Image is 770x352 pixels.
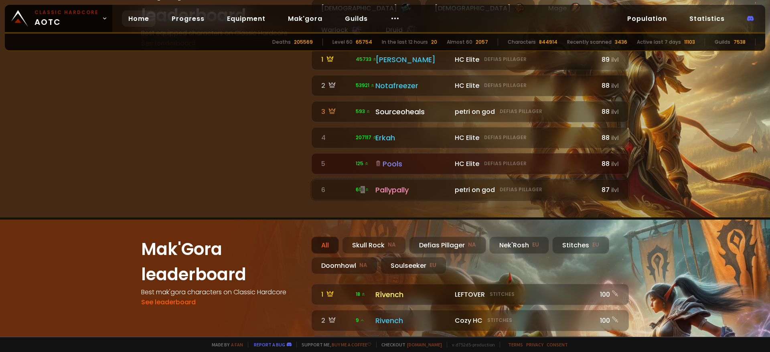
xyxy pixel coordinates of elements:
[375,184,450,195] div: Pallypally
[5,5,112,32] a: Classic HardcoreAOTC
[231,342,243,348] a: a fan
[356,186,369,193] span: 616
[207,342,243,348] span: Made by
[500,186,542,193] small: Defias Pillager
[487,317,512,324] small: Stitches
[476,38,488,46] div: 2057
[34,9,99,16] small: Classic Hardcore
[500,108,542,115] small: Defias Pillager
[321,185,351,195] div: 6
[122,10,156,27] a: Home
[598,289,619,299] div: 100
[141,237,302,287] h1: Mak'Gora leaderboard
[375,132,450,143] div: Erkah
[407,342,442,348] a: [DOMAIN_NAME]
[375,158,450,169] div: Pools
[430,261,436,269] small: EU
[356,134,377,141] span: 207117
[296,342,371,348] span: Support me,
[455,55,593,65] div: HC Elite
[490,291,515,298] small: Stitches
[356,108,371,115] span: 593
[359,261,367,269] small: NA
[539,38,557,46] div: 844914
[141,297,196,307] a: See leaderboard
[221,10,272,27] a: Equipment
[321,107,351,117] div: 3
[611,134,619,142] small: ilvl
[484,134,527,141] small: Defias Pillager
[356,38,372,46] div: 65754
[455,107,593,117] div: petri on god
[611,108,619,116] small: ilvl
[311,127,629,148] a: 4 207117 Erkah HC EliteDefias Pillager88ilvl
[311,179,629,200] a: 6 616 Pallypally petri on godDefias Pillager87ilvl
[311,153,629,174] a: 5 125 Pools HC EliteDefias Pillager88ilvl
[684,38,695,46] div: 11103
[356,291,366,298] span: 18
[598,133,619,143] div: 88
[447,38,472,46] div: Almost 60
[282,10,329,27] a: Mak'gora
[321,316,351,326] div: 2
[375,54,450,65] div: [PERSON_NAME]
[637,38,681,46] div: Active last 7 days
[381,257,446,274] div: Soulseeker
[332,38,353,46] div: Level 60
[294,38,313,46] div: 205569
[165,10,211,27] a: Progress
[382,38,428,46] div: In the last 12 hours
[489,237,549,254] div: Nek'Rosh
[615,38,627,46] div: 3436
[311,257,377,274] div: Doomhowl
[734,38,746,46] div: 7538
[321,133,351,143] div: 4
[34,9,99,28] span: AOTC
[508,342,523,348] a: Terms
[455,133,593,143] div: HC Elite
[611,160,619,168] small: ilvl
[388,241,396,249] small: NA
[321,81,351,91] div: 2
[375,289,450,300] div: Rîvench
[715,38,730,46] div: Guilds
[455,316,593,326] div: Cozy HC
[332,342,371,348] a: Buy me a coffee
[547,342,568,348] a: Consent
[592,241,599,249] small: EU
[455,185,593,195] div: petri on god
[356,317,365,324] span: 9
[311,284,629,305] a: 1 18 RîvenchLEFTOVERStitches100
[532,241,539,249] small: EU
[447,342,495,348] span: v. d752d5 - production
[598,81,619,91] div: 88
[375,80,450,91] div: Notafreezer
[484,56,527,63] small: Defias Pillager
[409,237,486,254] div: Defias Pillager
[321,289,351,299] div: 1
[321,159,351,169] div: 5
[484,82,527,89] small: Defias Pillager
[598,316,619,326] div: 100
[375,315,450,326] div: Rivench
[611,82,619,90] small: ilvl
[468,241,476,249] small: NA
[598,55,619,65] div: 89
[141,287,302,297] h4: Best mak'gora characters on Classic Hardcore
[311,101,629,122] a: 3 593 Sourceoheals petri on godDefias Pillager88ilvl
[311,75,629,96] a: 2 53921 Notafreezer HC EliteDefias Pillager88ilvl
[621,10,673,27] a: Population
[455,159,593,169] div: HC Elite
[484,160,527,167] small: Defias Pillager
[552,237,609,254] div: Stitches
[356,56,377,63] span: 45733
[311,49,629,70] a: 1 45733 [PERSON_NAME] HC EliteDefias Pillager89ilvl
[526,342,543,348] a: Privacy
[272,38,291,46] div: Deaths
[321,55,351,65] div: 1
[338,10,374,27] a: Guilds
[508,38,536,46] div: Characters
[342,237,406,254] div: Skull Rock
[455,81,593,91] div: HC Elite
[356,160,369,167] span: 125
